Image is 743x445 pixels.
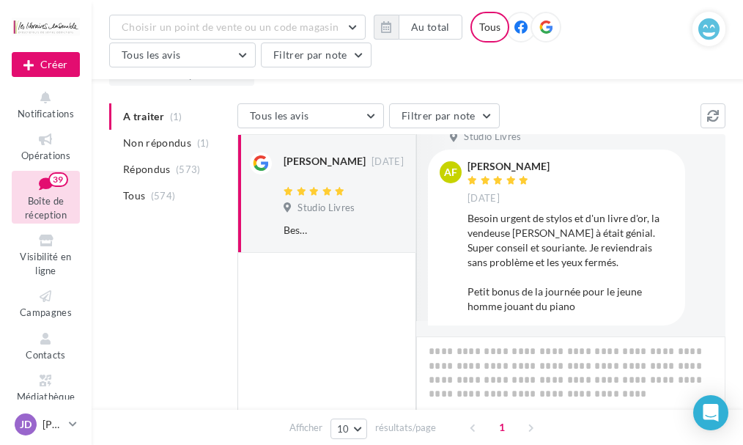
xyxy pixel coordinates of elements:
[399,15,462,40] button: Au total
[12,285,80,321] a: Campagnes
[20,417,32,432] span: JD
[123,188,145,203] span: Tous
[21,150,70,161] span: Opérations
[25,195,67,221] span: Boîte de réception
[197,137,210,149] span: (1)
[374,15,462,40] button: Au total
[284,223,308,238] div: Besoin urgent de stylos et d'un livre d'or, la vendeuse [PERSON_NAME] à était génial. Super conse...
[467,211,673,314] div: Besoin urgent de stylos et d'un livre d'or, la vendeuse [PERSON_NAME] à était génial. Super conse...
[20,251,71,276] span: Visibilité en ligne
[109,43,256,67] button: Tous les avis
[12,52,80,77] button: Créer
[444,165,457,180] span: AF
[261,43,371,67] button: Filtrer par note
[42,417,63,432] p: [PERSON_NAME]
[284,154,366,169] div: [PERSON_NAME]
[237,103,384,128] button: Tous les avis
[464,130,521,144] span: Studio Livres
[176,163,201,175] span: (573)
[470,12,509,43] div: Tous
[12,52,80,77] div: Nouvelle campagne
[18,108,74,119] span: Notifications
[123,162,171,177] span: Répondus
[12,328,80,364] a: Contacts
[467,192,500,205] span: [DATE]
[12,411,80,438] a: JD [PERSON_NAME]
[122,21,339,33] span: Choisir un point de vente ou un code magasin
[693,395,728,430] div: Open Intercom Messenger
[26,349,66,361] span: Contacts
[467,161,550,172] div: [PERSON_NAME]
[297,202,355,215] span: Studio Livres
[330,419,368,439] button: 10
[12,229,80,279] a: Visibilité en ligne
[389,103,500,128] button: Filtrer par note
[48,172,68,187] div: 39
[250,109,309,122] span: Tous les avis
[12,128,80,164] a: Opérations
[375,421,436,435] span: résultats/page
[12,87,80,122] button: Notifications
[371,155,404,169] span: [DATE]
[12,171,80,224] a: Boîte de réception39
[12,369,80,405] a: Médiathèque
[337,423,350,435] span: 10
[122,48,181,61] span: Tous les avis
[109,15,366,40] button: Choisir un point de vente ou un code magasin
[490,416,514,439] span: 1
[17,391,75,402] span: Médiathèque
[123,136,191,150] span: Non répondus
[289,421,322,435] span: Afficher
[20,306,72,318] span: Campagnes
[151,190,176,202] span: (574)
